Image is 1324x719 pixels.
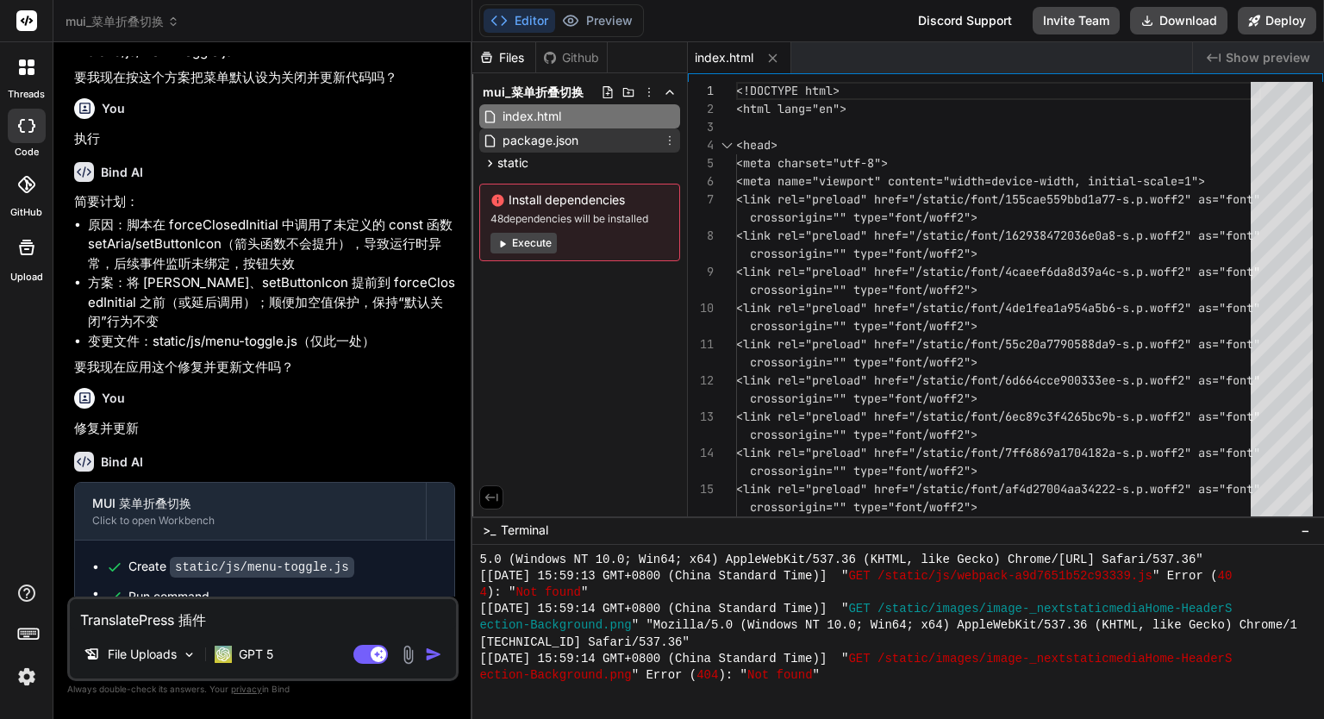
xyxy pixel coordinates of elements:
span: crossorigin="" type="font/woff2"> [750,391,977,406]
span: " [813,667,820,684]
label: code [15,145,39,159]
span: GET [848,651,870,667]
div: 7 [688,191,714,209]
span: GET [848,568,870,585]
span: crossorigin="" type="font/woff2"> [750,318,977,334]
div: 12 [688,372,714,390]
div: 14 [688,444,714,462]
h6: You [102,100,125,117]
div: 15 [688,480,714,498]
span: Terminal [501,522,548,539]
button: Invite Team [1033,7,1120,34]
span: [TECHNICAL_ID] Safari/537.36" [479,635,689,651]
span: <link rel="preload" href="/static/font/6d664cce9 [736,372,1067,388]
span: index.html [695,49,753,66]
span: " Error ( [632,667,697,684]
span: mui_菜单折叠切换 [66,13,179,30]
span: <link rel="preload" href="/static/font/4caeef6da [736,264,1067,279]
img: attachment [398,645,418,665]
span: − [1301,522,1310,539]
span: <link rel="preload" href="/static/font/6ec89c3f4 [736,409,1067,424]
p: 简要计划： [74,192,455,212]
span: <head> [736,137,778,153]
p: 要我现在按这个方案把菜单默认设为关闭并更新代码吗？ [74,68,455,88]
span: index.html [501,106,563,127]
label: GitHub [10,205,42,220]
div: 2 [688,100,714,118]
div: Create [128,558,354,576]
span: [[DATE] 15:59:13 GMT+0800 (China Standard Time)] " [479,568,848,585]
span: " "Mozilla/5.0 (Windows NT 10.0; Win64; x64) AppleWebKit/537.36 (KHTML, like Gecko) Chrome/1 [632,617,1297,634]
span: 404 [696,667,718,684]
div: MUI 菜单折叠切换 [92,495,409,512]
span: crossorigin="" type="font/woff2"> [750,427,977,442]
div: 4 [688,136,714,154]
span: <link rel="preload" href="/static/font/7ff6869a1 [736,445,1067,460]
button: − [1297,516,1314,544]
label: threads [8,87,45,102]
span: privacy [231,684,262,694]
span: ): " [718,667,747,684]
span: [[DATE] 15:59:14 GMT+0800 (China Standard Time)] " [479,651,848,667]
span: <meta name="viewport" content="width=device-widt [736,173,1067,189]
button: Execute [490,233,557,253]
span: /static/images/image-_nextstaticmediaHome-HeaderS [877,651,1232,667]
span: Install dependencies [490,191,669,209]
span: 5.0 (Windows NT 10.0; Win64; x64) AppleWebKit/537.36 (KHTML, like Gecko) Chrome/[URL] Safari/537.36" [479,552,1202,568]
span: Show preview [1226,49,1310,66]
span: <link rel="preload" href="/static/font/4de1fea1a [736,300,1067,316]
p: GPT 5 [239,646,273,663]
span: Not found [747,667,813,684]
span: >_ [483,522,496,539]
h6: Bind AI [101,453,143,471]
span: package.json [501,130,580,151]
span: crossorigin="" type="font/woff2"> [750,209,977,225]
span: 48 dependencies will be installed [490,212,669,226]
p: Always double-check its answers. Your in Bind [67,681,459,697]
span: static [497,154,528,172]
div: 6 [688,172,714,191]
div: 8 [688,227,714,245]
p: File Uploads [108,646,177,663]
span: <link rel="preload" href="/static/font/155cae559 [736,191,1067,207]
span: ection-Background.png [479,667,631,684]
span: crossorigin="" type="font/woff2"> [750,354,977,370]
p: 执行 [74,129,455,149]
span: aa34222-s.p.woff2" as="font" [1067,481,1260,497]
li: 变更文件：static/js/menu-toggle.js（仅此一处） [88,332,455,352]
span: crossorigin="" type="font/woff2"> [750,463,977,478]
h6: Bind AI [101,164,143,181]
span: bbd1a77-s.p.woff2" as="font" [1067,191,1260,207]
li: 原因：脚本在 forceClosedInitial 中调用了未定义的 const 函数 setAria/setButtonIcon（箭头函数不会提升），导致运行时异常，后续事件监听未绑定，按钮失效 [88,216,455,274]
code: static/js/menu-toggle.js [170,557,354,578]
span: Not found [515,585,581,601]
span: /static/js/webpack-a9d7651b52c93339.js [877,568,1152,585]
span: crossorigin="" type="font/woff2"> [750,499,977,515]
div: 1 [688,82,714,100]
span: <link rel="preload" href="/static/font/55c20a779 [736,336,1067,352]
p: 修复并更新 [74,419,455,439]
div: 11 [688,335,714,353]
textarea: TranslatePress 插件 [70,599,456,630]
span: 704182a-s.p.woff2" as="font" [1067,445,1260,460]
button: Download [1130,7,1227,34]
div: Discord Support [908,7,1022,34]
p: 要我现在应用这个修复并更新文件吗？ [74,358,455,378]
img: GPT 5 [215,646,232,663]
li: 方案：将 [PERSON_NAME]、setButtonIcon 提前到 forceClosedInitial 之前（或延后调用）；顺便加空值保护，保持“默认关闭”行为不变 [88,273,455,332]
span: mui_菜单折叠切换 [483,84,584,101]
span: <link rel="preload" href="/static/font/162938472 [736,228,1067,243]
span: crossorigin="" type="font/woff2"> [750,282,977,297]
span: 40 [1218,568,1233,585]
div: Github [536,49,607,66]
span: " Error ( [1152,568,1218,585]
button: Editor [484,9,555,33]
span: [[DATE] 15:59:14 GMT+0800 (China Standard Time)] " [479,601,848,617]
button: MUI 菜单折叠切换Click to open Workbench [75,483,426,540]
div: Click to open Workbench [92,514,409,528]
div: 5 [688,154,714,172]
span: crossorigin="" type="font/woff2"> [750,246,977,261]
div: Click to collapse the range. [715,136,738,154]
span: Run command [128,588,437,605]
span: <html lang="en"> [736,101,846,116]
